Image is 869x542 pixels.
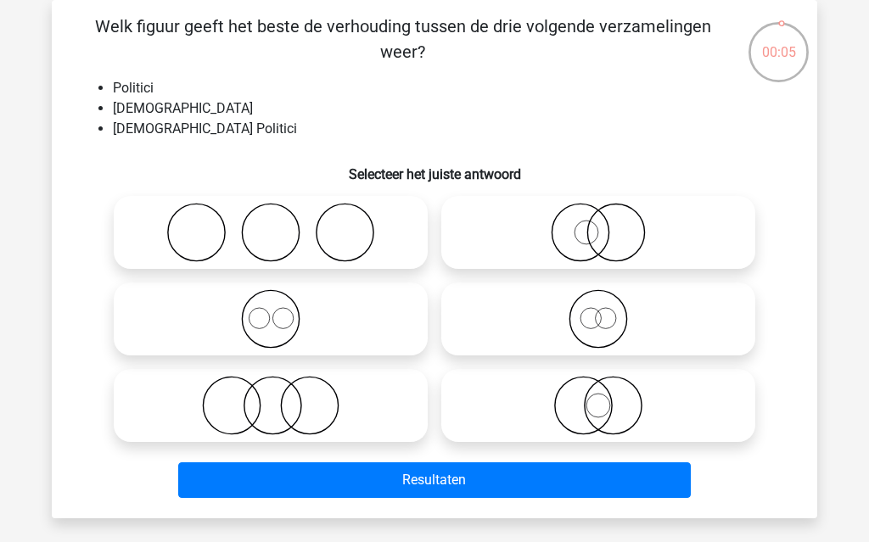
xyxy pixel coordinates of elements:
[178,462,692,498] button: Resultaten
[113,119,790,139] li: [DEMOGRAPHIC_DATA] Politici
[79,153,790,182] h6: Selecteer het juiste antwoord
[113,78,790,98] li: Politici
[79,14,726,64] p: Welk figuur geeft het beste de verhouding tussen de drie volgende verzamelingen weer?
[747,20,810,63] div: 00:05
[113,98,790,119] li: [DEMOGRAPHIC_DATA]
